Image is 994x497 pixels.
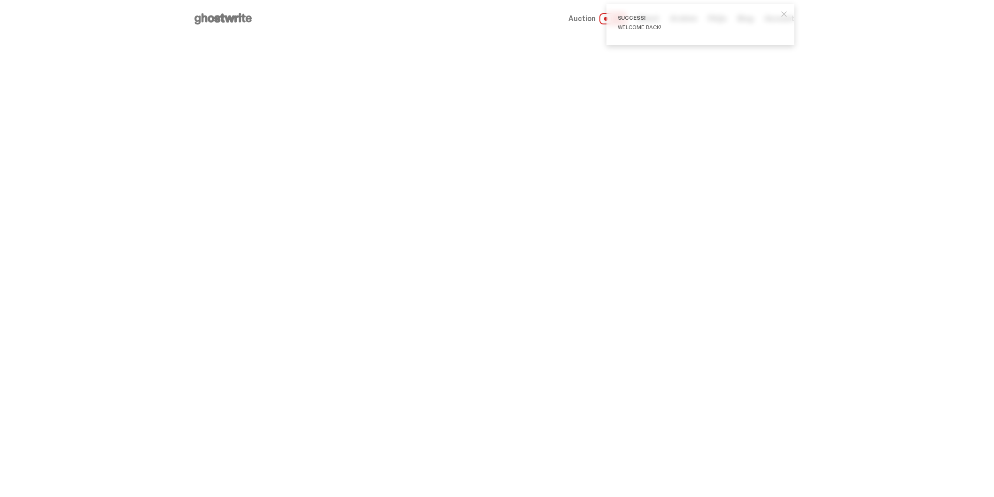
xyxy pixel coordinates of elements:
span: LIVE [599,13,626,24]
a: Auction LIVE [568,13,626,24]
span: Auction [568,15,596,23]
div: Welcome back! [618,24,776,30]
button: close [776,6,792,23]
div: Success! [618,15,776,21]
